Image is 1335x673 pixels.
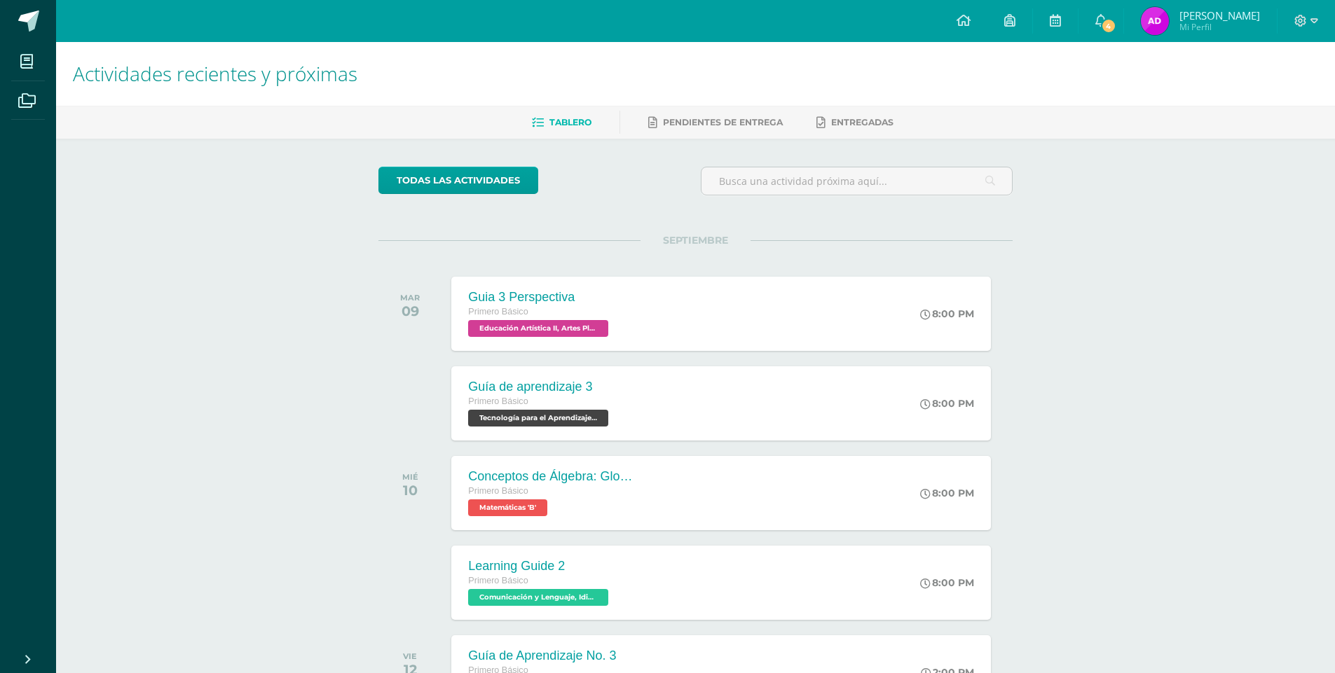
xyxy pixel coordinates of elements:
div: 8:00 PM [920,307,974,320]
div: 8:00 PM [920,487,974,499]
span: Primero Básico [468,486,528,496]
a: Pendientes de entrega [648,111,783,134]
span: Pendientes de entrega [663,117,783,127]
img: ac888ce269e8f22630cba16086a8e20e.png [1141,7,1169,35]
span: [PERSON_NAME] [1179,8,1260,22]
div: MIÉ [402,472,418,482]
span: Comunicación y Lenguaje, Idioma Extranjero Inglés 'B' [468,589,608,606]
span: Mi Perfil [1179,21,1260,33]
span: 4 [1101,18,1116,34]
div: Guía de aprendizaje 3 [468,380,612,394]
input: Busca una actividad próxima aquí... [701,167,1012,195]
span: Primero Básico [468,576,528,585]
span: Entregadas [831,117,894,127]
span: SEPTIEMBRE [641,234,751,247]
div: Guía de Aprendizaje No. 3 [468,648,616,663]
a: Tablero [532,111,591,134]
div: Conceptos de Álgebra: Glosario [468,469,636,484]
span: Matemáticas 'B' [468,499,547,516]
span: Tecnología para el Aprendizaje y la Comunicación (Informática) 'B' [468,410,608,426]
span: Tablero [549,117,591,127]
div: MAR [400,293,420,303]
span: Primero Básico [468,396,528,406]
div: 8:00 PM [920,397,974,410]
a: todas las Actividades [378,167,538,194]
div: VIE [403,651,417,661]
div: Guia 3 Perspectiva [468,290,612,305]
span: Actividades recientes y próximas [73,60,357,87]
div: 8:00 PM [920,576,974,589]
div: 10 [402,482,418,499]
span: Educación Artística II, Artes Plásticas 'B' [468,320,608,337]
span: Primero Básico [468,307,528,317]
a: Entregadas [816,111,894,134]
div: Learning Guide 2 [468,559,612,574]
div: 09 [400,303,420,319]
